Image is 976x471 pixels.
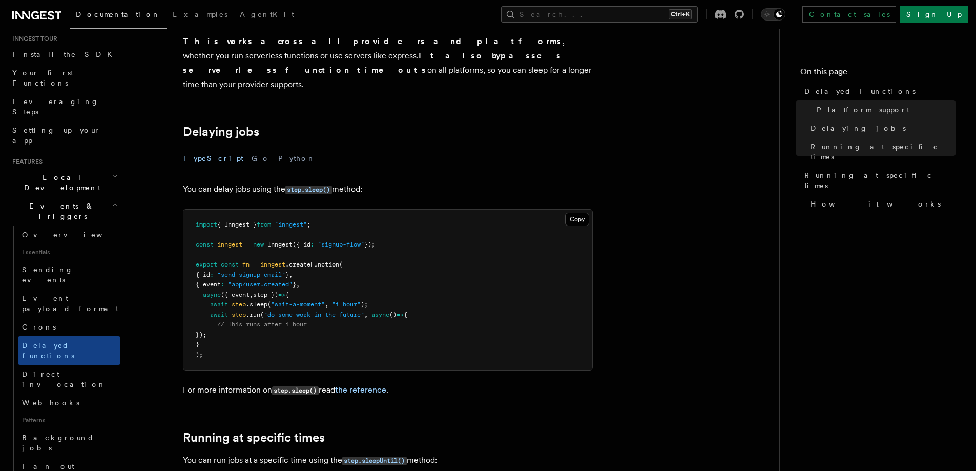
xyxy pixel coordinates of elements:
[217,271,285,278] span: "send-signup-email"
[296,281,300,288] span: ,
[12,97,99,116] span: Leveraging Steps
[8,35,57,43] span: Inngest tour
[293,281,296,288] span: }
[371,311,389,318] span: async
[339,261,343,268] span: (
[271,301,325,308] span: "wait-a-moment"
[806,195,956,213] a: How it works
[253,241,264,248] span: new
[8,201,112,221] span: Events & Triggers
[802,6,896,23] a: Contact sales
[12,50,118,58] span: Install the SDK
[221,291,250,298] span: ({ event
[183,431,325,445] a: Running at specific times
[246,241,250,248] span: =
[183,182,593,197] p: You can delay jobs using the method:
[217,321,307,328] span: // This runs after 1 hour
[332,301,361,308] span: "1 hour"
[318,241,364,248] span: "signup-flow"
[22,462,74,470] span: Fan out
[257,221,271,228] span: from
[22,434,94,452] span: Background jobs
[210,271,214,278] span: :
[18,412,120,428] span: Patterns
[232,311,246,318] span: step
[18,260,120,289] a: Sending events
[761,8,785,21] button: Toggle dark mode
[389,311,397,318] span: ()
[397,311,404,318] span: =>
[183,125,259,139] a: Delaying jobs
[183,453,593,468] p: You can run jobs at a specific time using the method:
[260,311,264,318] span: (
[173,10,227,18] span: Examples
[18,428,120,457] a: Background jobs
[364,311,368,318] span: ,
[203,291,221,298] span: async
[252,147,270,170] button: Go
[817,105,909,115] span: Platform support
[196,351,203,358] span: );
[335,385,386,395] a: the reference
[364,241,375,248] span: });
[246,301,267,308] span: .sleep
[196,271,210,278] span: { id
[361,301,368,308] span: );
[278,291,285,298] span: =>
[293,241,310,248] span: ({ id
[183,34,593,92] p: , whether you run serverless functions or use servers like express. on all platforms, so you can ...
[210,301,228,308] span: await
[196,221,217,228] span: import
[196,281,221,288] span: { event
[8,121,120,150] a: Setting up your app
[22,370,106,388] span: Direct invocation
[285,184,332,194] a: step.sleep()
[8,197,120,226] button: Events & Triggers
[565,213,589,226] button: Copy
[18,289,120,318] a: Event payload format
[267,241,293,248] span: Inngest
[8,168,120,197] button: Local Development
[167,3,234,28] a: Examples
[18,394,120,412] a: Webhooks
[246,311,260,318] span: .run
[278,147,316,170] button: Python
[196,341,199,348] span: }
[221,261,239,268] span: const
[70,3,167,29] a: Documentation
[806,137,956,166] a: Running at specific times
[285,271,289,278] span: }
[196,331,206,338] span: });
[260,261,285,268] span: inngest
[183,147,243,170] button: TypeScript
[267,301,271,308] span: (
[264,311,364,318] span: "do-some-work-in-the-future"
[800,66,956,82] h4: On this page
[221,281,224,288] span: :
[8,172,112,193] span: Local Development
[242,261,250,268] span: fn
[196,261,217,268] span: export
[275,221,307,228] span: "inngest"
[8,92,120,121] a: Leveraging Steps
[325,301,328,308] span: ,
[804,170,956,191] span: Running at specific times
[289,271,293,278] span: ,
[342,455,407,465] a: step.sleepUntil()
[228,281,293,288] span: "app/user.created"
[18,244,120,260] span: Essentials
[232,301,246,308] span: step
[811,123,906,133] span: Delaying jobs
[22,323,56,331] span: Crons
[240,10,294,18] span: AgentKit
[22,231,128,239] span: Overview
[285,186,332,194] code: step.sleep()
[217,221,257,228] span: { Inngest }
[18,318,120,336] a: Crons
[22,341,74,360] span: Delayed functions
[217,241,242,248] span: inngest
[253,261,257,268] span: =
[8,158,43,166] span: Features
[800,82,956,100] a: Delayed Functions
[800,166,956,195] a: Running at specific times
